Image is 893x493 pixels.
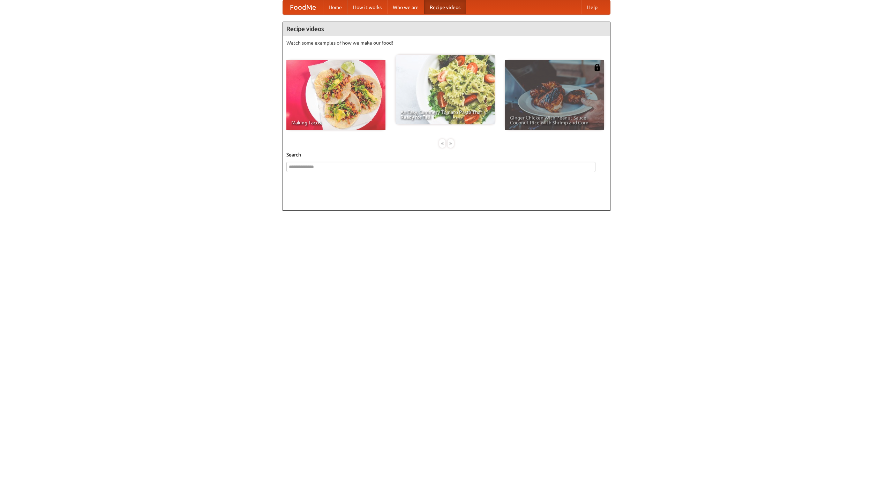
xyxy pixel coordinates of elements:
a: Making Tacos [286,60,385,130]
a: Help [581,0,603,14]
span: An Easy, Summery Tomato Pasta That's Ready for Fall [400,110,490,120]
p: Watch some examples of how we make our food! [286,39,607,46]
h5: Search [286,151,607,158]
a: Recipe videos [424,0,466,14]
a: An Easy, Summery Tomato Pasta That's Ready for Fall [396,55,495,124]
div: « [439,139,445,148]
h4: Recipe videos [283,22,610,36]
a: Who we are [387,0,424,14]
a: How it works [347,0,387,14]
a: FoodMe [283,0,323,14]
span: Making Tacos [291,120,381,125]
img: 483408.png [594,64,601,71]
a: Home [323,0,347,14]
div: » [448,139,454,148]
